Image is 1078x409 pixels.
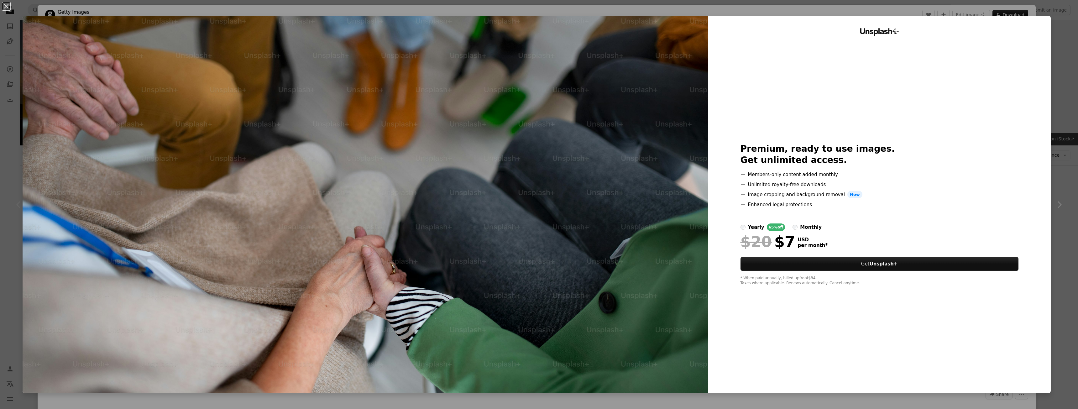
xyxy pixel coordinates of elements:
[748,223,764,231] div: yearly
[740,143,1018,166] h2: Premium, ready to use images. Get unlimited access.
[798,237,828,243] span: USD
[740,181,1018,188] li: Unlimited royalty-free downloads
[767,223,785,231] div: 65% off
[740,191,1018,198] li: Image cropping and background removal
[870,261,898,267] strong: Unsplash+
[798,243,828,248] span: per month *
[847,191,862,198] span: New
[740,233,772,250] span: $20
[740,201,1018,208] li: Enhanced legal protections
[740,233,795,250] div: $7
[740,171,1018,178] li: Members-only content added monthly
[740,225,746,230] input: yearly65%off
[740,276,1018,286] div: * When paid annually, billed upfront $84 Taxes where applicable. Renews automatically. Cancel any...
[793,225,798,230] input: monthly
[800,223,822,231] div: monthly
[740,257,1018,271] button: GetUnsplash+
